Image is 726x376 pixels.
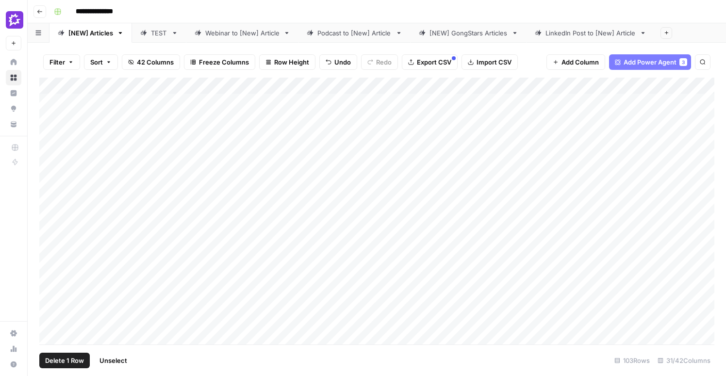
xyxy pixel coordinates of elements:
[68,28,113,38] div: [NEW] Articles
[49,23,132,43] a: [NEW] Articles
[151,28,167,38] div: TEST
[90,57,103,67] span: Sort
[99,356,127,365] span: Unselect
[39,353,90,368] button: Delete 1 Row
[6,341,21,357] a: Usage
[6,11,23,29] img: Gong Logo
[654,353,714,368] div: 31/42 Columns
[6,326,21,341] a: Settings
[429,28,508,38] div: [NEW] GongStars Articles
[561,57,599,67] span: Add Column
[682,58,685,66] span: 3
[122,54,180,70] button: 42 Columns
[527,23,655,43] a: LinkedIn Post to [New] Article
[411,23,527,43] a: [NEW] GongStars Articles
[624,57,676,67] span: Add Power Agent
[259,54,315,70] button: Row Height
[6,8,21,32] button: Workspace: Gong
[402,54,458,70] button: Export CSV
[462,54,518,70] button: Import CSV
[132,23,186,43] a: TEST
[6,116,21,132] a: Your Data
[6,357,21,372] button: Help + Support
[334,57,351,67] span: Undo
[274,57,309,67] span: Row Height
[417,57,451,67] span: Export CSV
[317,28,392,38] div: Podcast to [New] Article
[84,54,118,70] button: Sort
[186,23,298,43] a: Webinar to [New] Article
[6,54,21,70] a: Home
[609,54,691,70] button: Add Power Agent3
[298,23,411,43] a: Podcast to [New] Article
[6,85,21,101] a: Insights
[6,70,21,85] a: Browse
[361,54,398,70] button: Redo
[545,28,636,38] div: LinkedIn Post to [New] Article
[184,54,255,70] button: Freeze Columns
[477,57,511,67] span: Import CSV
[319,54,357,70] button: Undo
[610,353,654,368] div: 103 Rows
[137,57,174,67] span: 42 Columns
[94,353,133,368] button: Unselect
[43,54,80,70] button: Filter
[49,57,65,67] span: Filter
[45,356,84,365] span: Delete 1 Row
[199,57,249,67] span: Freeze Columns
[205,28,280,38] div: Webinar to [New] Article
[546,54,605,70] button: Add Column
[376,57,392,67] span: Redo
[679,58,687,66] div: 3
[6,101,21,116] a: Opportunities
